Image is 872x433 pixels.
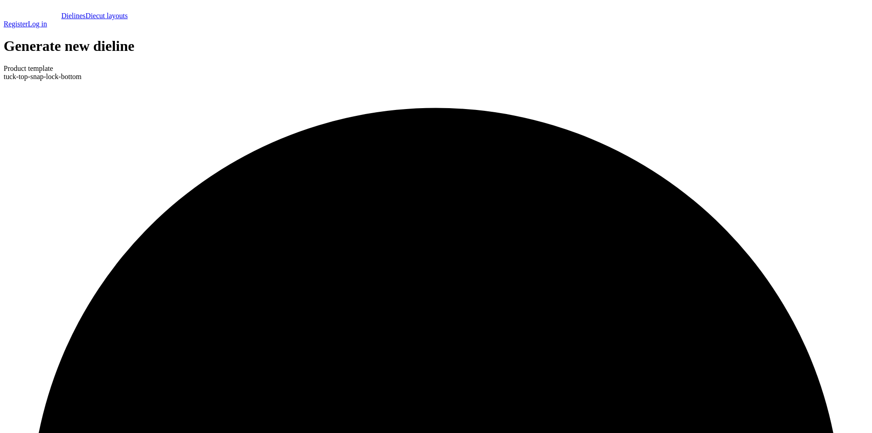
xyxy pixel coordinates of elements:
[85,12,128,20] a: Diecut layouts
[4,38,868,55] h1: Generate new dieline
[4,20,28,28] a: Register
[4,65,53,72] label: Product template
[28,20,47,28] a: Log in
[61,12,85,20] a: Dielines
[4,73,82,80] span: tuck-top-snap-lock-bottom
